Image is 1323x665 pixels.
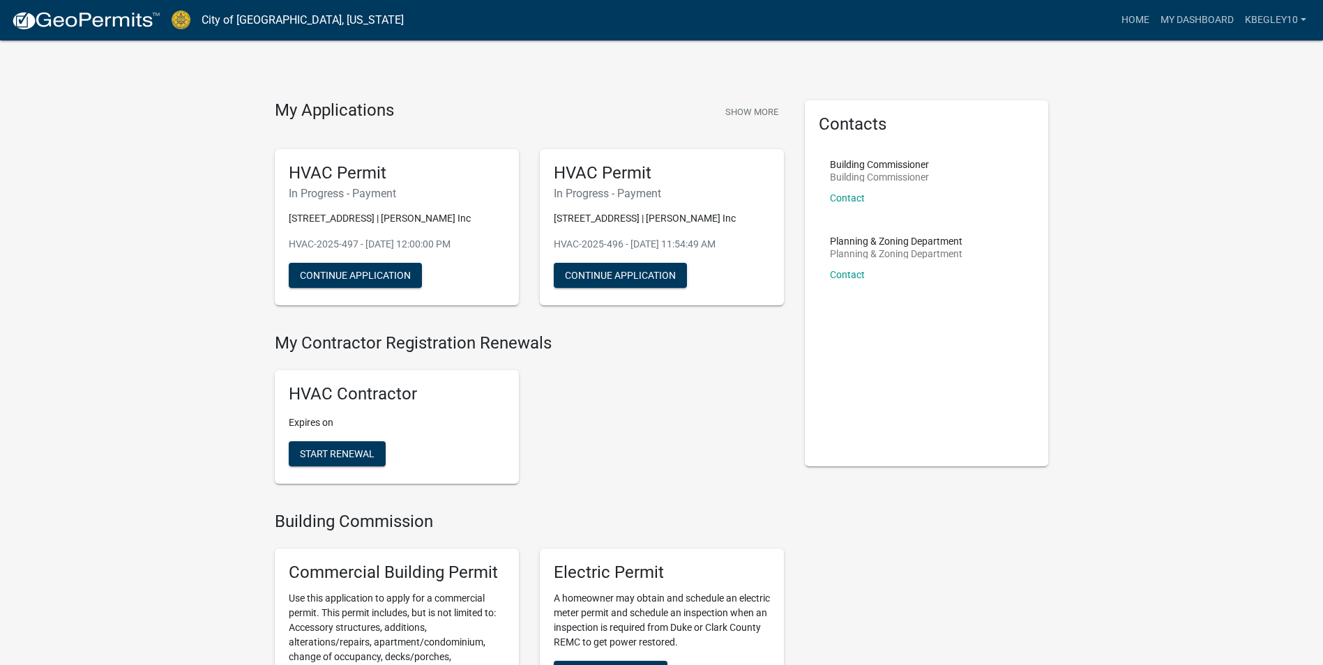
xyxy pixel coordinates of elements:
p: Planning & Zoning Department [830,249,962,259]
p: Expires on [289,415,505,430]
h5: HVAC Contractor [289,384,505,404]
h5: Commercial Building Permit [289,563,505,583]
h4: Building Commission [275,512,784,532]
button: Show More [720,100,784,123]
a: City of [GEOGRAPHIC_DATA], [US_STATE] [202,8,404,32]
h5: HVAC Permit [289,163,505,183]
wm-registration-list-section: My Contractor Registration Renewals [275,333,784,495]
img: City of Jeffersonville, Indiana [172,10,190,29]
h4: My Contractor Registration Renewals [275,333,784,353]
h5: HVAC Permit [554,163,770,183]
a: kbegley10 [1239,7,1312,33]
h6: In Progress - Payment [554,187,770,200]
button: Start Renewal [289,441,386,466]
p: HVAC-2025-497 - [DATE] 12:00:00 PM [289,237,505,252]
p: HVAC-2025-496 - [DATE] 11:54:49 AM [554,237,770,252]
p: Building Commissioner [830,172,929,182]
p: Planning & Zoning Department [830,236,962,246]
a: Home [1116,7,1155,33]
a: Contact [830,269,865,280]
p: Building Commissioner [830,160,929,169]
button: Continue Application [554,263,687,288]
h5: Electric Permit [554,563,770,583]
h6: In Progress - Payment [289,187,505,200]
a: Contact [830,192,865,204]
h4: My Applications [275,100,394,121]
p: [STREET_ADDRESS] | [PERSON_NAME] Inc [554,211,770,226]
span: Start Renewal [300,448,375,459]
p: [STREET_ADDRESS] | [PERSON_NAME] Inc [289,211,505,226]
button: Continue Application [289,263,422,288]
p: A homeowner may obtain and schedule an electric meter permit and schedule an inspection when an i... [554,591,770,650]
a: My Dashboard [1155,7,1239,33]
h5: Contacts [819,114,1035,135]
